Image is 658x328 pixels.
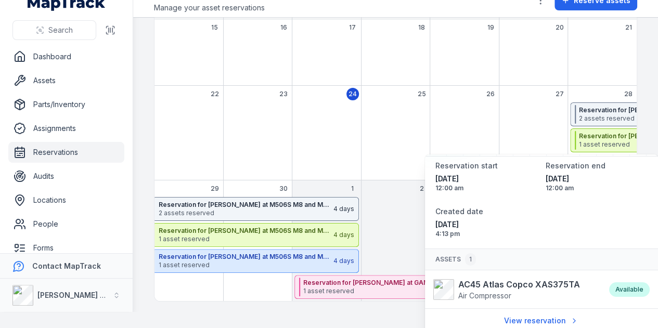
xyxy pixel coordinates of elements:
[435,253,476,266] span: Assets
[435,219,537,230] span: [DATE]
[435,161,498,170] span: Reservation start
[48,25,73,35] span: Search
[435,230,537,238] span: 4:13 pm
[159,227,332,235] strong: Reservation for [PERSON_NAME] at M506S M8 and M5E Mainline Tunnels
[211,185,219,193] span: 29
[435,174,537,184] span: [DATE]
[546,161,605,170] span: Reservation end
[546,174,648,184] span: [DATE]
[8,238,124,258] a: Forms
[32,261,101,270] strong: Contact MapTrack
[351,185,354,193] span: 1
[8,190,124,211] a: Locations
[8,166,124,187] a: Audits
[546,174,648,192] time: 01/10/2025, 12:00:00 am
[154,3,265,13] span: Manage your asset reservations
[159,235,332,243] span: 1 asset reserved
[8,118,124,139] a: Assignments
[435,207,483,216] span: Created date
[555,90,563,98] span: 27
[8,46,124,67] a: Dashboard
[154,223,359,247] button: Reservation for [PERSON_NAME] at M506S M8 and M5E Mainline Tunnels1 asset reserved4 days
[625,23,631,32] span: 21
[418,23,425,32] span: 18
[211,23,218,32] span: 15
[349,23,356,32] span: 17
[609,282,650,297] div: Available
[487,23,494,32] span: 19
[159,201,332,209] strong: Reservation for [PERSON_NAME] at M506S M8 and M5E Mainline Tunnels
[12,20,96,40] button: Search
[417,90,425,98] span: 25
[624,90,633,98] span: 28
[279,185,288,193] span: 30
[546,184,648,192] span: 12:00 am
[159,261,332,269] span: 1 asset reserved
[555,23,563,32] span: 20
[349,90,357,98] span: 24
[486,90,495,98] span: 26
[8,214,124,234] a: People
[279,90,288,98] span: 23
[37,291,123,299] strong: [PERSON_NAME] Group
[280,23,287,32] span: 16
[435,219,537,238] time: 27/08/2025, 4:13:32 pm
[8,70,124,91] a: Assets
[159,209,332,217] span: 2 assets reserved
[211,90,219,98] span: 22
[435,174,537,192] time: 28/09/2025, 12:00:00 am
[159,253,332,261] strong: Reservation for [PERSON_NAME] at M506S M8 and M5E Mainline Tunnels
[433,278,599,301] a: AC45 Atlas Copco XAS375TAAir Compressor
[154,197,359,221] button: Reservation for [PERSON_NAME] at M506S M8 and M5E Mainline Tunnels2 assets reserved4 days
[465,253,476,266] div: 1
[8,142,124,163] a: Reservations
[154,249,359,273] button: Reservation for [PERSON_NAME] at M506S M8 and M5E Mainline Tunnels1 asset reserved4 days
[458,291,511,300] span: Air Compressor
[458,278,580,291] strong: AC45 Atlas Copco XAS375TA
[419,185,423,193] span: 2
[435,184,537,192] span: 12:00 am
[8,94,124,115] a: Parts/Inventory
